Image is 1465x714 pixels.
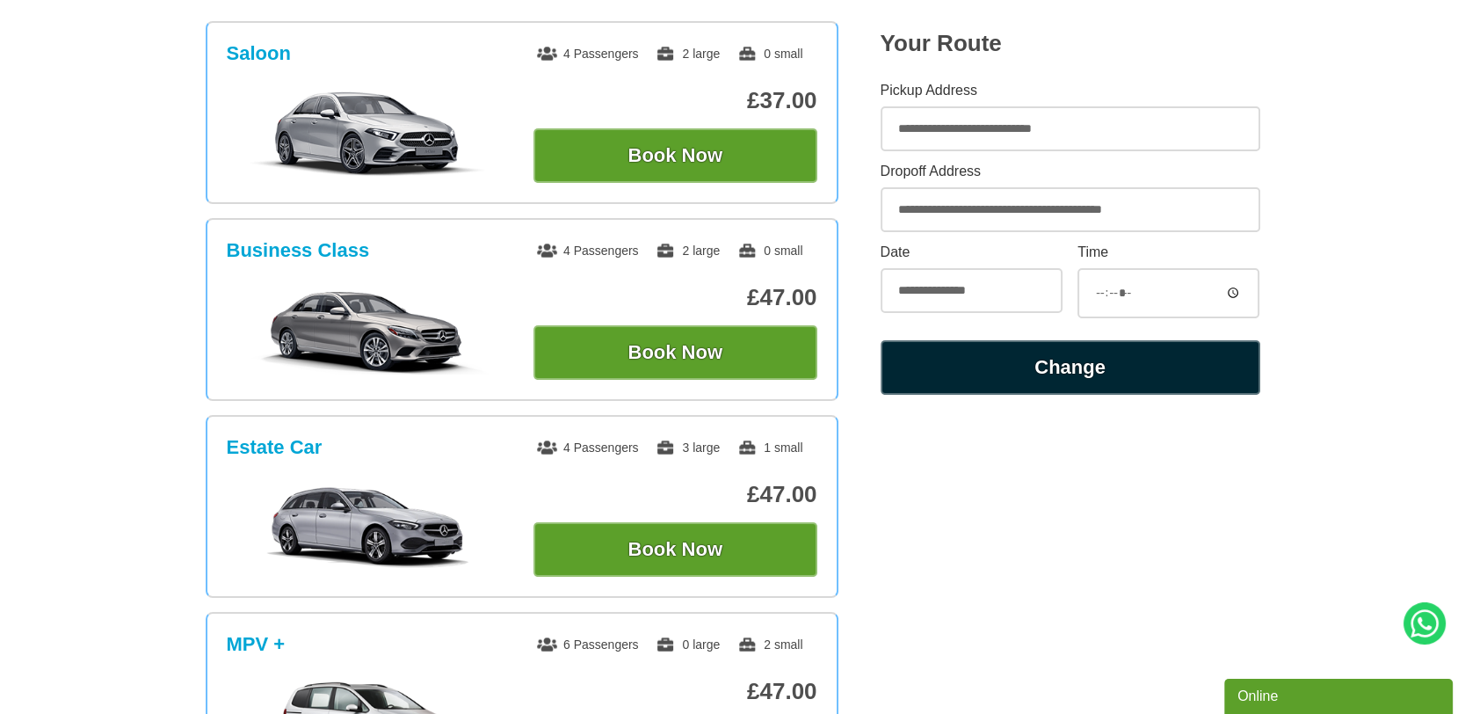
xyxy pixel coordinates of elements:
[656,47,720,61] span: 2 large
[537,637,639,652] span: 6 Passengers
[236,287,500,375] img: Business Class
[1077,245,1259,259] label: Time
[881,30,1260,57] h2: Your Route
[537,441,639,455] span: 4 Passengers
[737,244,802,258] span: 0 small
[537,47,639,61] span: 4 Passengers
[533,678,817,705] p: £47.00
[533,284,817,311] p: £47.00
[533,481,817,508] p: £47.00
[227,633,286,656] h3: MPV +
[227,42,291,65] h3: Saloon
[881,84,1260,98] label: Pickup Address
[236,90,500,178] img: Saloon
[227,239,370,262] h3: Business Class
[533,128,817,183] button: Book Now
[881,164,1260,178] label: Dropoff Address
[1224,675,1456,714] iframe: chat widget
[737,47,802,61] span: 0 small
[537,244,639,258] span: 4 Passengers
[881,340,1260,395] button: Change
[737,637,802,652] span: 2 small
[533,325,817,380] button: Book Now
[881,245,1062,259] label: Date
[656,244,720,258] span: 2 large
[737,441,802,455] span: 1 small
[533,522,817,577] button: Book Now
[656,637,720,652] span: 0 large
[236,484,500,572] img: Estate Car
[227,436,323,459] h3: Estate Car
[656,441,720,455] span: 3 large
[533,87,817,114] p: £37.00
